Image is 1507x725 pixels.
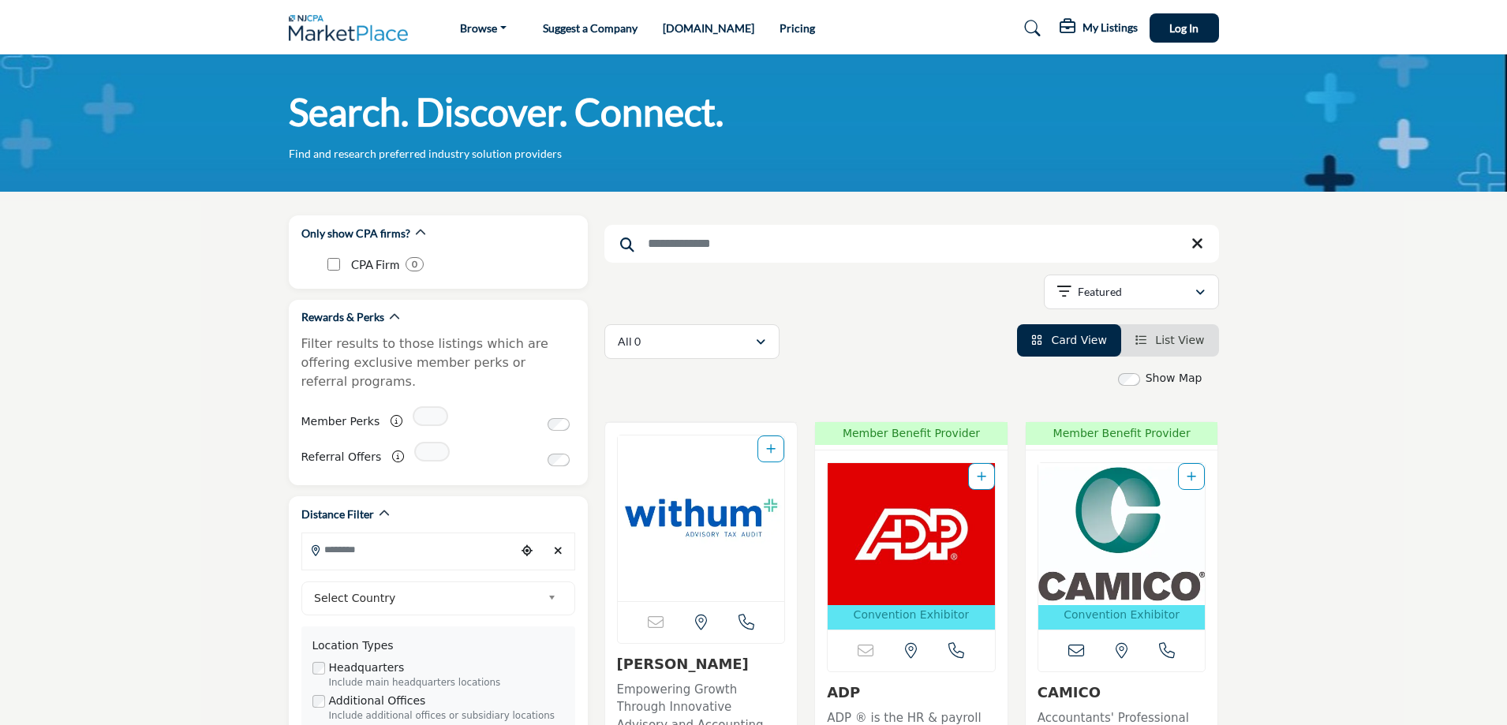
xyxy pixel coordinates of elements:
p: Filter results to those listings which are offering exclusive member perks or referral programs. [301,334,575,391]
a: Suggest a Company [543,21,638,35]
a: Browse [449,17,518,39]
p: Convention Exhibitor [854,607,970,623]
img: CAMICO [1038,463,1206,605]
h1: Search. Discover. Connect. [289,88,724,136]
input: Search Location [302,534,515,565]
button: Log In [1150,13,1219,43]
button: Featured [1044,275,1219,309]
li: List View [1121,324,1219,357]
a: View Card [1031,334,1107,346]
label: Additional Offices [329,693,426,709]
span: Member Benefit Provider [1030,425,1213,442]
h2: Only show CPA firms? [301,226,410,241]
a: Add To List [977,470,986,483]
a: View List [1135,334,1205,346]
input: Switch to Member Perks [548,418,570,431]
div: 0 Results For CPA Firm [406,257,424,271]
span: Member Benefit Provider [820,425,1003,442]
span: Card View [1051,334,1106,346]
label: Show Map [1146,370,1202,387]
p: CPA Firm: CPA Firm [351,256,399,274]
input: Switch to Referral Offers [548,454,570,466]
p: Find and research preferred industry solution providers [289,146,562,162]
b: 0 [412,259,417,270]
a: Open Listing in new tab [828,463,995,630]
p: Convention Exhibitor [1064,607,1180,623]
div: Include main headquarters locations [329,676,564,690]
div: Clear search location [547,534,570,568]
img: ADP [828,463,995,605]
a: Add To List [766,443,776,455]
a: ADP [827,684,860,701]
h2: Rewards & Perks [301,309,384,325]
span: List View [1155,334,1204,346]
input: Search Keyword [604,225,1219,263]
h3: Withum [617,656,786,673]
a: [PERSON_NAME] [617,656,749,672]
div: Choose your current location [515,534,539,568]
a: CAMICO [1038,684,1101,701]
img: Site Logo [289,15,417,41]
label: Referral Offers [301,443,382,471]
h3: ADP [827,684,996,701]
div: Include additional offices or subsidiary locations [329,709,564,723]
p: Featured [1078,284,1122,300]
input: CPA Firm checkbox [327,258,340,271]
span: Log In [1169,21,1198,35]
img: Withum [618,435,785,601]
div: Location Types [312,637,564,654]
span: Select Country [314,589,541,607]
label: Headquarters [329,660,405,676]
div: My Listings [1060,19,1138,38]
p: All 0 [618,334,641,349]
h5: My Listings [1083,21,1138,35]
a: [DOMAIN_NAME] [663,21,754,35]
a: Open Listing in new tab [618,435,785,601]
button: All 0 [604,324,780,359]
a: Open Listing in new tab [1038,463,1206,630]
h3: CAMICO [1038,684,1206,701]
li: Card View [1017,324,1121,357]
h2: Distance Filter [301,506,374,522]
a: Add To List [1187,470,1196,483]
label: Member Perks [301,408,380,435]
a: Pricing [780,21,815,35]
a: Search [1009,16,1051,41]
